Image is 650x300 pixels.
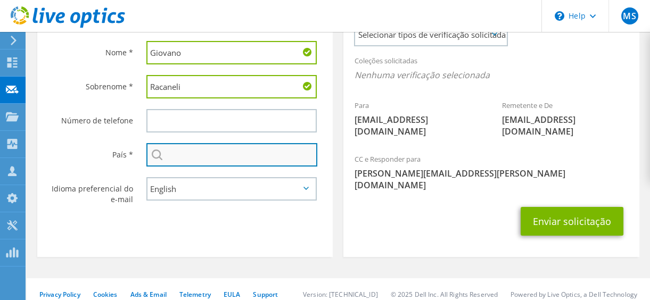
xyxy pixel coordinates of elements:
span: [EMAIL_ADDRESS][DOMAIN_NAME] [502,114,629,137]
span: Selecionar tipos de verificação solicitadas [355,24,506,45]
li: Powered by Live Optics, a Dell Technology [511,290,637,299]
label: País * [48,143,133,160]
div: Coleções solicitadas [343,49,639,89]
label: Sobrenome * [48,75,133,92]
li: Version: [TECHNICAL_ID] [303,290,378,299]
label: Número de telefone [48,109,133,126]
span: [PERSON_NAME][EMAIL_ADDRESS][PERSON_NAME][DOMAIN_NAME] [354,168,628,191]
a: Cookies [93,290,118,299]
span: Nenhuma verificação selecionada [354,69,628,81]
a: Privacy Policy [39,290,80,299]
a: Support [253,290,278,299]
a: Telemetry [179,290,211,299]
a: Ads & Email [130,290,167,299]
a: EULA [224,290,240,299]
div: CC e Responder para [343,148,639,196]
li: © 2025 Dell Inc. All Rights Reserved [391,290,498,299]
div: Remetente e De [491,94,639,143]
button: Enviar solicitação [521,207,623,236]
label: Nome * [48,41,133,58]
svg: \n [555,11,564,21]
label: Idioma preferencial do e-mail [48,177,133,205]
div: Para [343,94,491,143]
span: MS [621,7,638,24]
span: [EMAIL_ADDRESS][DOMAIN_NAME] [354,114,481,137]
